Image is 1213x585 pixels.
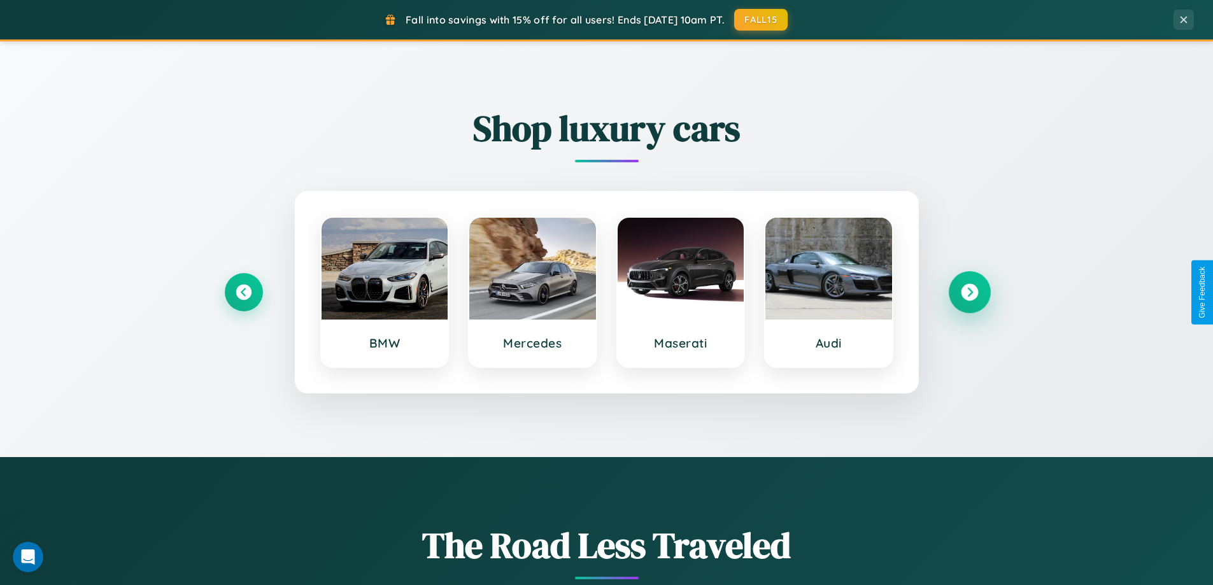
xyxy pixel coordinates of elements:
[225,104,989,153] h2: Shop luxury cars
[482,335,583,351] h3: Mercedes
[1198,267,1207,318] div: Give Feedback
[406,13,725,26] span: Fall into savings with 15% off for all users! Ends [DATE] 10am PT.
[778,335,879,351] h3: Audi
[734,9,788,31] button: FALL15
[13,542,43,572] iframe: Intercom live chat
[225,521,989,570] h1: The Road Less Traveled
[630,335,732,351] h3: Maserati
[334,335,436,351] h3: BMW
